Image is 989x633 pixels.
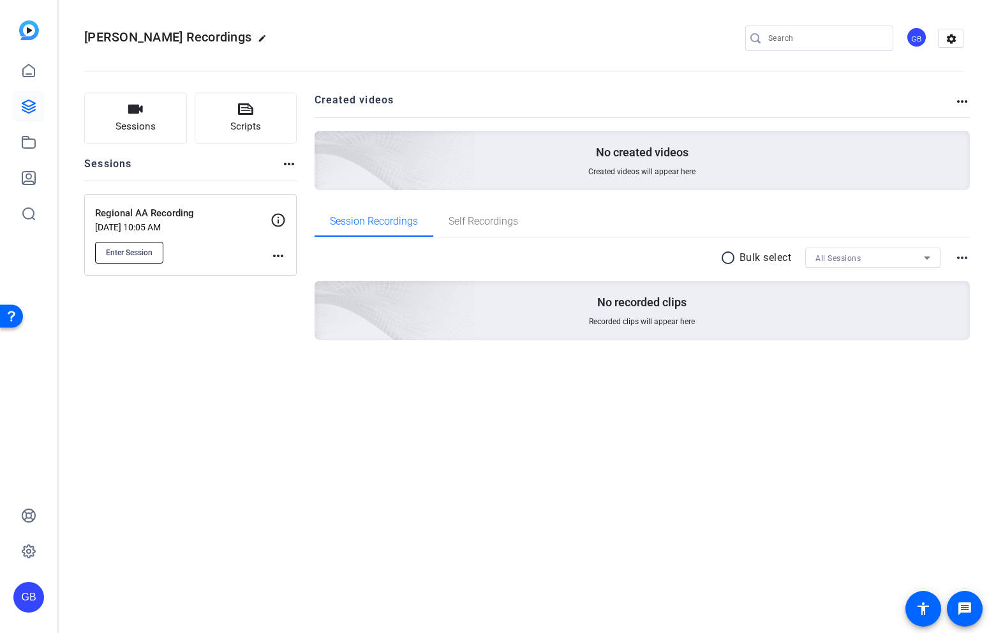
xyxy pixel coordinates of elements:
[955,250,970,265] mat-icon: more_horiz
[955,94,970,109] mat-icon: more_horiz
[172,154,476,431] img: embarkstudio-empty-session.png
[720,250,740,265] mat-icon: radio_button_unchecked
[115,119,156,134] span: Sessions
[84,156,132,181] h2: Sessions
[957,601,972,616] mat-icon: message
[597,295,687,310] p: No recorded clips
[19,20,39,40] img: blue-gradient.svg
[195,93,297,144] button: Scripts
[172,4,476,281] img: Creted videos background
[916,601,931,616] mat-icon: accessibility
[815,254,861,263] span: All Sessions
[939,29,964,48] mat-icon: settings
[95,222,271,232] p: [DATE] 10:05 AM
[13,582,44,613] div: GB
[84,29,251,45] span: [PERSON_NAME] Recordings
[106,248,152,258] span: Enter Session
[740,250,792,265] p: Bulk select
[84,93,187,144] button: Sessions
[589,316,695,327] span: Recorded clips will appear here
[95,242,163,264] button: Enter Session
[906,27,928,49] ngx-avatar: Garrett Boileve
[588,167,695,177] span: Created videos will appear here
[258,34,273,49] mat-icon: edit
[230,119,261,134] span: Scripts
[449,216,518,227] span: Self Recordings
[596,145,688,160] p: No created videos
[315,93,955,117] h2: Created videos
[906,27,927,48] div: GB
[330,216,418,227] span: Session Recordings
[281,156,297,172] mat-icon: more_horiz
[768,31,883,46] input: Search
[271,248,286,264] mat-icon: more_horiz
[95,206,271,221] p: Regional AA Recording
